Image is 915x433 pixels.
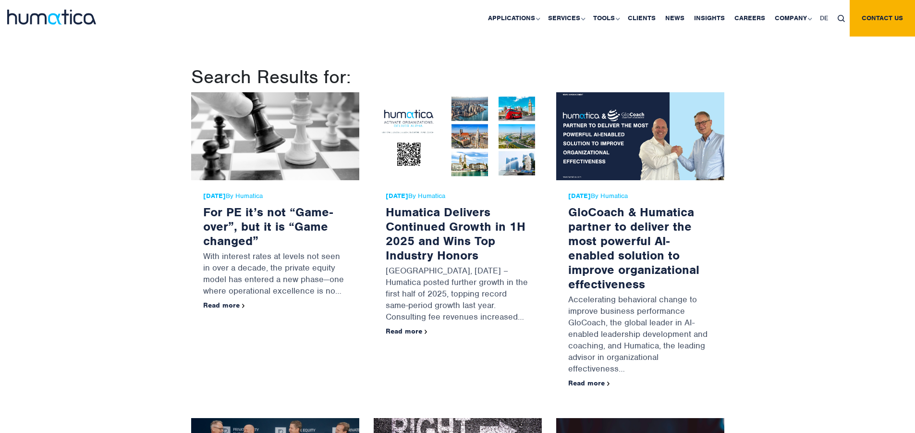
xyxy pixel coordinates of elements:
[242,304,245,308] img: arrowicon
[203,301,245,309] a: Read more
[203,192,226,200] strong: [DATE]
[7,10,96,25] img: logo
[374,92,542,180] img: Humatica Delivers Continued Growth in 1H 2025 and Wins Top Industry Honors
[203,248,347,301] p: With interest rates at levels not seen in over a decade, the private equity model has entered a n...
[607,382,610,386] img: arrowicon
[556,92,724,180] img: GloCoach & Humatica partner to deliver the most powerful AI-enabled solution to improve organizat...
[568,192,591,200] strong: [DATE]
[386,192,530,200] span: By Humatica
[568,192,712,200] span: By Humatica
[386,204,525,263] a: Humatica Delivers Continued Growth in 1H 2025 and Wins Top Industry Honors
[820,14,828,22] span: DE
[425,330,427,334] img: arrowicon
[203,204,333,248] a: For PE it’s not “Game-over”, but it is “Game changed”
[203,192,347,200] span: By Humatica
[191,65,724,88] h1: Search Results for:
[568,379,610,387] a: Read more
[386,262,530,327] p: [GEOGRAPHIC_DATA], [DATE] – Humatica posted further growth in the first half of 2025, topping rec...
[838,15,845,22] img: search_icon
[568,204,699,292] a: GloCoach & Humatica partner to deliver the most powerful AI-enabled solution to improve organizat...
[386,192,408,200] strong: [DATE]
[191,92,359,180] img: For PE it’s not “Game-over”, but it is “Game changed”
[386,327,427,335] a: Read more
[568,291,712,379] p: Accelerating behavioral change to improve business performance GloCoach, the global leader in AI-...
